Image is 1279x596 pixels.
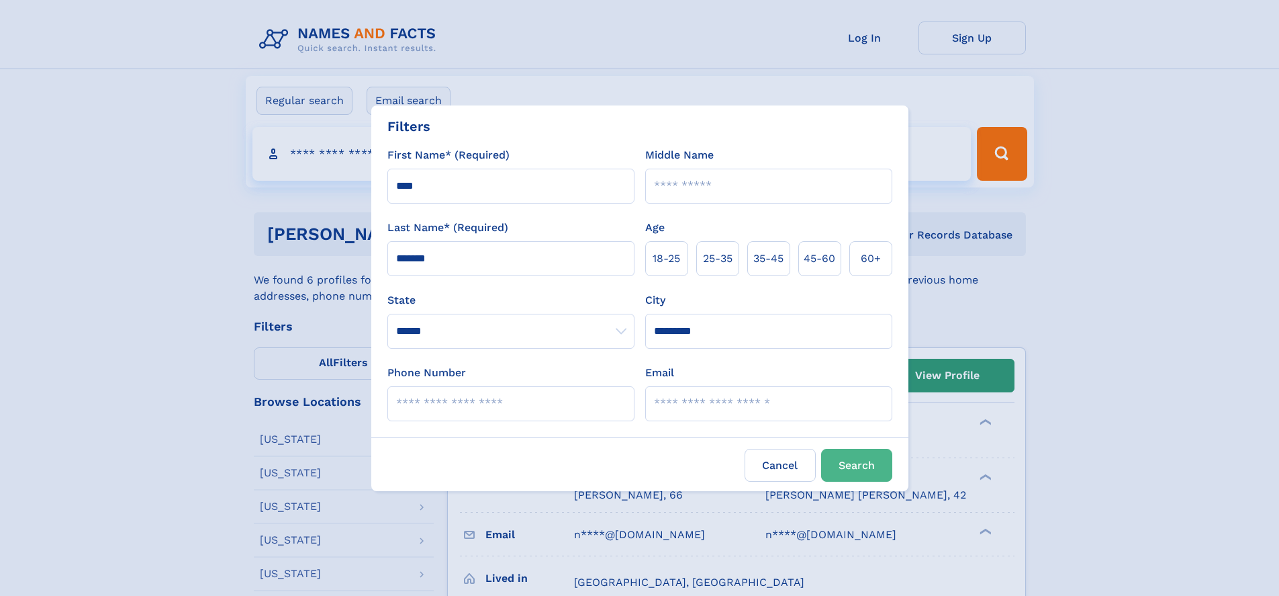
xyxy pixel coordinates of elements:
div: Filters [387,116,430,136]
label: Age [645,220,665,236]
button: Search [821,449,892,482]
label: Last Name* (Required) [387,220,508,236]
label: Cancel [745,449,816,482]
span: 18‑25 [653,251,680,267]
span: 35‑45 [753,251,784,267]
label: City [645,292,665,308]
label: Phone Number [387,365,466,381]
span: 45‑60 [804,251,835,267]
span: 60+ [861,251,881,267]
label: Email [645,365,674,381]
label: Middle Name [645,147,714,163]
label: State [387,292,634,308]
label: First Name* (Required) [387,147,510,163]
span: 25‑35 [703,251,732,267]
